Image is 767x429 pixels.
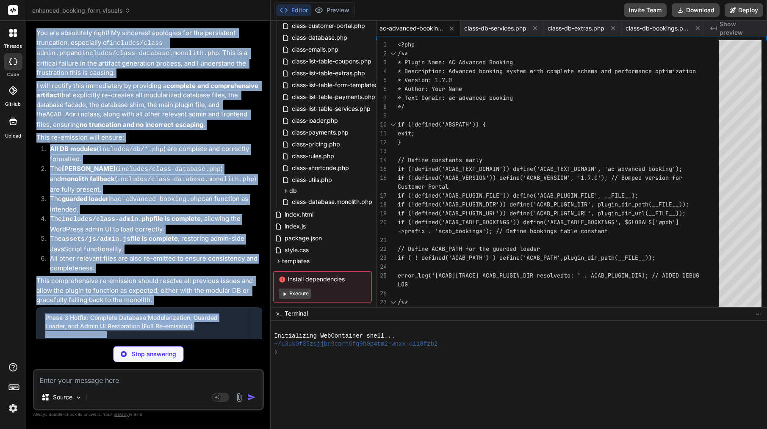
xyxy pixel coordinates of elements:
span: class-loader.php [291,115,339,126]
span: T_DOMAIN', 'ac-advanced-booking'); [567,165,682,173]
div: 3 [377,58,387,67]
span: templates [282,257,310,265]
strong: monolith fallback [61,175,115,183]
span: class-database.php [291,33,348,43]
span: class-utils.php [291,175,333,185]
div: 17 [377,191,387,200]
span: ble constant [567,227,608,235]
span: Customer Portal [398,183,449,190]
span: >_ [276,309,282,318]
div: 27 [377,298,387,307]
span: class-list-table-coupons.php [291,56,372,66]
strong: guarded loader [62,195,108,203]
span: class-db-bookings.php [626,24,689,33]
p: Source [53,393,72,401]
code: includes/class-database.php [118,166,221,173]
div: 1 [377,40,387,49]
span: exit; [398,129,415,137]
span: class-db-services.php [464,24,526,33]
span: class-emails.php [291,44,339,55]
span: Install dependencies [279,275,366,283]
p: This comprehensive re-emission should resolve all previous issues and allow the plugin to functio... [36,276,262,305]
div: Click to collapse the range. [388,298,399,307]
span: IN_URL', plugin_dir_url(__FILE__)); [567,209,686,217]
span: if (!defined('ACAB_PLUGIN_DIR')) define('ACAB_PLUG [398,201,567,208]
span: to: ' . ACAB_PLUGIN_DIR); // ADDED DEBUG [564,272,699,279]
span: if (!defined('ACAB_VERSION')) define('ACAB_VERSION [398,174,567,181]
span: * Plugin Name: AC Advanced Booking [398,58,513,66]
button: Invite Team [624,3,667,17]
div: 6 [377,85,387,93]
span: index.html [284,209,314,220]
img: settings [6,401,20,415]
span: LOG [398,280,408,288]
code: includes/class-database.monolith.php [117,176,254,183]
img: Pick Models [75,394,82,401]
button: − [754,307,762,320]
span: // Define ACAB_PATH for the guarded loader [398,245,540,253]
span: class-list-table-payments.php [291,92,376,102]
li: All other relevant files are also re-emitted to ensure consistency and completeness. [43,254,262,273]
div: Click to open Workbench [45,331,239,338]
span: GIN_FILE', __FILE__); [567,192,638,199]
code: includes/class-admin.php [62,216,153,223]
span: IN_DIR', plugin_dir_path(__FILE__)); [567,201,689,208]
div: 5 [377,76,387,85]
div: 10 [377,120,387,129]
label: GitHub [5,101,21,108]
span: if (!defined('ACAB_PLUGIN_FILE')) define('ACAB_PLU [398,192,567,199]
span: package.json [284,233,323,243]
div: 13 [377,147,387,156]
span: if (!defined('ACAB_PLUGIN_URL')) define('ACAB_PLUG [398,209,567,217]
div: 8 [377,102,387,111]
div: 24 [377,262,387,271]
div: 26 [377,289,387,298]
div: 12 [377,138,387,147]
span: <?php [398,41,415,48]
li: The in can function as intended. [43,194,262,214]
strong: file is complete [62,234,178,242]
span: * Description: Advanced booking system with compl [398,67,564,75]
span: db [289,187,297,195]
span: ~/u3uk0f35zsjjbn9cprh6fq9h0p4tm2-wnxx-o1i8fzb2 [274,340,437,348]
span: * Version: 1.7.0 [398,76,452,84]
code: includes/class-database.monolith.php [82,50,219,57]
button: Execute [279,289,311,299]
span: Show preview [720,20,760,37]
span: error_log('[ACAB][TRACE] ACAB_PLUGIN_DIR resolved [398,272,564,279]
div: 21 [377,236,387,245]
span: class-list-table-services.php [291,104,371,114]
div: 14 [377,156,387,165]
span: class-rules.php [291,151,335,161]
button: Deploy [725,3,763,17]
label: code [7,71,19,78]
div: 25 [377,271,387,280]
span: ❯ [274,348,277,356]
img: attachment [234,393,244,402]
span: * Text Domain: ac-advanced-booking [398,94,513,102]
span: // Define constants early [398,156,482,164]
div: 2 [377,49,387,58]
li: The ( ) and ( ) are fully present. [43,164,262,195]
span: ', '1.7.0'); // Bumped version for [567,174,682,181]
button: Phase 3 Hotfix: Complete Database Modularization, Guarded Loader, and Admin UI Restoration (Full ... [37,308,248,344]
span: if (!defined('ACAB_TABLE_BOOKINGS')) define('ACAB_ [398,218,567,226]
button: Preview [311,4,353,16]
span: if ( ! defined('ACAB_PATH') ) define('ACAB_PATH', [398,254,564,261]
li: The , restoring admin-side JavaScript functionality. [43,234,262,254]
div: Click to collapse the range. [388,120,399,129]
span: class-pricing.php [291,139,341,149]
span: class-list-table-extras.php [291,68,366,78]
span: plugin_dir_path(__FILE__)); [564,254,655,261]
label: Upload [5,132,21,140]
div: 16 [377,173,387,182]
span: class-list-table-form-templates.php [291,80,391,90]
label: threads [4,43,22,50]
span: class-database.monolith.php [291,197,373,207]
span: if (!defined('ACAB_TEXT_DOMAIN')) define('ACAB_TEX [398,165,567,173]
div: 7 [377,93,387,102]
span: class-payments.php [291,127,349,137]
strong: All DB modules [50,145,97,153]
p: Always double-check its answers. Your in Bind [33,410,264,418]
div: 20 [377,218,387,227]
